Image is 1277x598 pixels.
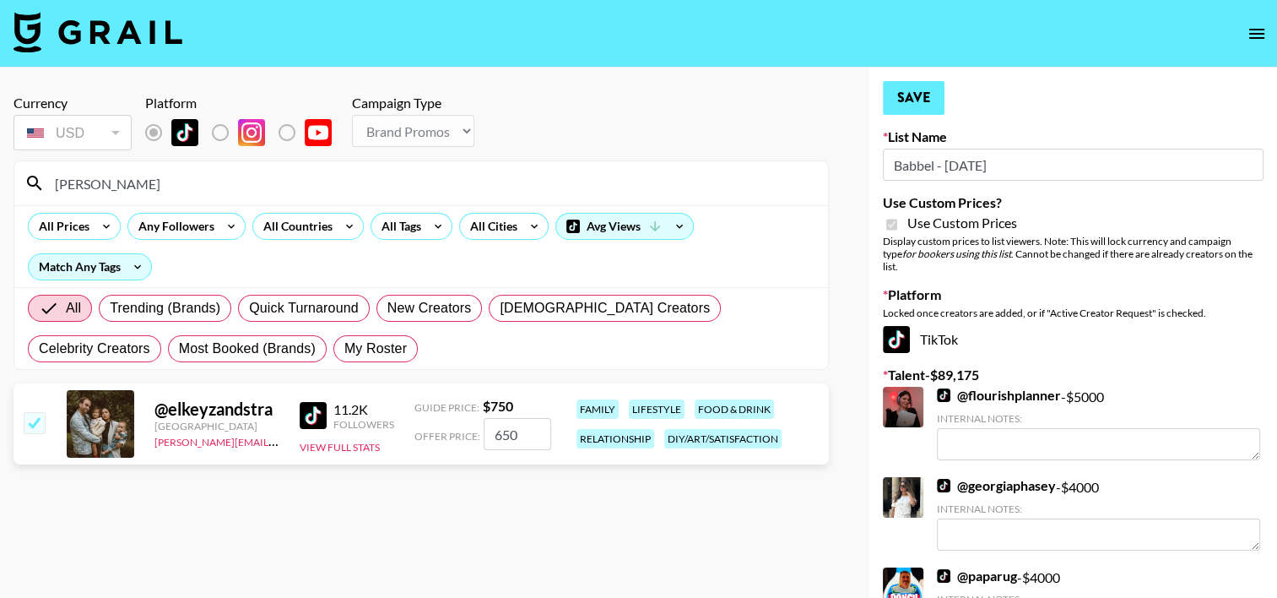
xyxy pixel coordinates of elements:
[484,418,551,450] input: 750
[883,307,1263,319] div: Locked once creators are added, or if "Active Creator Request" is checked.
[333,401,394,418] div: 11.2K
[171,119,198,146] img: TikTok
[883,194,1263,211] label: Use Custom Prices?
[883,81,944,115] button: Save
[629,400,684,419] div: lifestyle
[937,503,1260,515] div: Internal Notes:
[179,339,316,359] span: Most Booked (Brands)
[344,339,407,359] span: My Roster
[695,400,774,419] div: food & drink
[39,339,150,359] span: Celebrity Creators
[249,298,359,318] span: Quick Turnaround
[937,387,1061,404] a: @flourishplanner
[937,412,1260,425] div: Internal Notes:
[883,326,1263,353] div: TikTok
[937,569,950,583] img: TikTok
[664,429,782,448] div: diy/art/satisfaction
[14,95,132,111] div: Currency
[937,389,950,402] img: TikTok
[414,430,480,443] span: Offer Price:
[145,115,345,150] div: List locked to TikTok.
[883,235,1263,273] div: Display custom prices to list viewers. Note: This will lock currency and campaign type . Cannot b...
[300,402,327,429] img: TikTok
[145,95,345,111] div: Platform
[937,477,1260,551] div: - $ 4000
[128,214,218,239] div: Any Followers
[937,387,1260,460] div: - $ 5000
[576,429,654,448] div: relationship
[883,128,1263,145] label: List Name
[937,568,1017,584] a: @paparug
[66,298,81,318] span: All
[483,398,513,414] strong: $ 750
[371,214,425,239] div: All Tags
[154,399,279,420] div: @ elkeyzandstra
[29,214,93,239] div: All Prices
[883,286,1263,303] label: Platform
[305,119,332,146] img: YouTube
[29,254,151,280] div: Match Any Tags
[902,247,1011,260] em: for bookers using this list
[1240,17,1274,51] button: open drawer
[576,400,619,419] div: family
[460,214,521,239] div: All Cities
[387,298,472,318] span: New Creators
[154,420,279,432] div: [GEOGRAPHIC_DATA]
[110,298,220,318] span: Trending (Brands)
[937,477,1056,494] a: @georgiaphasey
[300,441,380,454] button: View Full Stats
[883,326,910,353] img: TikTok
[253,214,336,239] div: All Countries
[45,170,818,197] input: Search by User Name
[17,118,128,148] div: USD
[414,401,479,414] span: Guide Price:
[238,119,265,146] img: Instagram
[937,479,950,492] img: TikTok
[907,215,1017,231] span: Use Custom Prices
[14,12,182,52] img: Grail Talent
[14,111,132,154] div: Currency is locked to USD
[883,367,1263,383] label: Talent - $ 89,175
[500,298,710,318] span: [DEMOGRAPHIC_DATA] Creators
[352,95,474,111] div: Campaign Type
[154,432,484,448] a: [PERSON_NAME][EMAIL_ADDRESS][PERSON_NAME][DOMAIN_NAME]
[333,418,394,431] div: Followers
[556,214,693,239] div: Avg Views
